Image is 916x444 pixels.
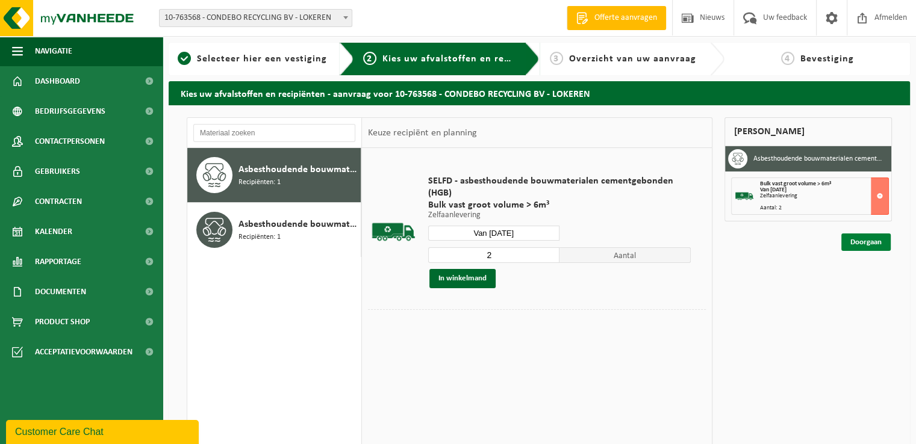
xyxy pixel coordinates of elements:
[35,337,132,367] span: Acceptatievoorwaarden
[35,66,80,96] span: Dashboard
[724,117,892,146] div: [PERSON_NAME]
[187,203,361,257] button: Asbesthoudende bouwmaterialen cementgebonden met isolatie(hechtgebonden) Recipiënten: 1
[35,247,81,277] span: Rapportage
[429,269,496,288] button: In winkelmand
[363,52,376,65] span: 2
[800,54,854,64] span: Bevestiging
[781,52,794,65] span: 4
[35,217,72,247] span: Kalender
[35,96,105,126] span: Bedrijfsgegevens
[428,226,559,241] input: Selecteer datum
[35,277,86,307] span: Documenten
[35,156,80,187] span: Gebruikers
[175,52,330,66] a: 1Selecteer hier een vestiging
[193,124,355,142] input: Materiaal zoeken
[428,199,691,211] span: Bulk vast groot volume > 6m³
[197,54,327,64] span: Selecteer hier een vestiging
[591,12,660,24] span: Offerte aanvragen
[428,211,691,220] p: Zelfaanlevering
[559,247,691,263] span: Aantal
[159,9,352,27] span: 10-763568 - CONDEBO RECYCLING BV - LOKEREN
[362,118,482,148] div: Keuze recipiënt en planning
[841,233,891,251] a: Doorgaan
[187,148,361,203] button: Asbesthoudende bouwmaterialen cementgebonden (hechtgebonden) Recipiënten: 1
[428,175,691,199] span: SELFD - asbesthoudende bouwmaterialen cementgebonden (HGB)
[382,54,548,64] span: Kies uw afvalstoffen en recipiënten
[753,149,882,168] h3: Asbesthoudende bouwmaterialen cementgebonden (hechtgebonden)
[238,217,358,232] span: Asbesthoudende bouwmaterialen cementgebonden met isolatie(hechtgebonden)
[35,187,82,217] span: Contracten
[760,187,787,193] strong: Van [DATE]
[35,307,90,337] span: Product Shop
[760,180,831,187] span: Bulk vast groot volume > 6m³
[567,6,666,30] a: Offerte aanvragen
[760,193,888,199] div: Zelfaanlevering
[35,36,72,66] span: Navigatie
[35,126,105,156] span: Contactpersonen
[6,418,201,444] iframe: chat widget
[569,54,696,64] span: Overzicht van uw aanvraag
[160,10,352,26] span: 10-763568 - CONDEBO RECYCLING BV - LOKEREN
[178,52,191,65] span: 1
[169,81,910,105] h2: Kies uw afvalstoffen en recipiënten - aanvraag voor 10-763568 - CONDEBO RECYCLING BV - LOKEREN
[550,52,563,65] span: 3
[238,162,358,177] span: Asbesthoudende bouwmaterialen cementgebonden (hechtgebonden)
[760,205,888,211] div: Aantal: 2
[238,177,281,188] span: Recipiënten: 1
[238,232,281,243] span: Recipiënten: 1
